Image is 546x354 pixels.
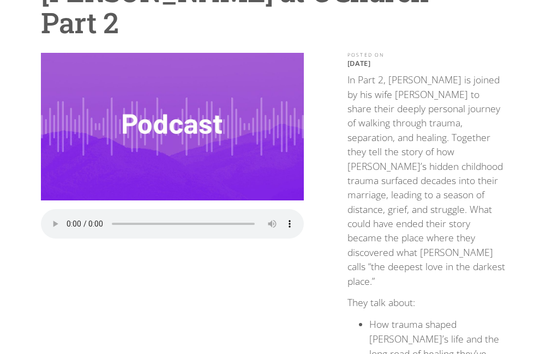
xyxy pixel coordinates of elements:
[347,53,505,58] div: POSTED ON
[41,209,304,239] audio: Your browser does not support the audio element.
[347,295,505,309] p: They talk about:
[347,59,505,68] p: [DATE]
[41,53,304,200] img: Wayne & Sara Jacobsen at UChurch – Part 2
[347,72,505,288] p: In Part 2, [PERSON_NAME] is joined by his wife [PERSON_NAME] to share their deeply personal journ...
